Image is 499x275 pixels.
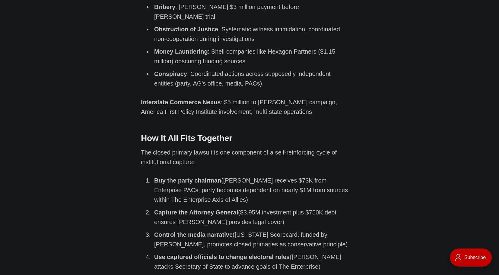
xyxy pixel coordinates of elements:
strong: Use captured officials to change electoral rules [154,254,290,260]
p: The closed primary lawsuit is one component of a self-reinforcing cycle of institutional capture: [141,148,358,167]
strong: Bribery [154,4,175,10]
strong: Interstate Commerce Nexus [141,99,221,105]
strong: Control the media narrative [154,231,233,238]
strong: Capture the Attorney General [154,209,238,216]
iframe: portal-trigger [445,245,499,275]
strong: Money Laundering [154,48,208,55]
strong: Buy the party chairman [154,177,221,184]
li: ([PERSON_NAME] attacks Secretary of State to advance goals of The Enterprise) [152,252,349,271]
p: : $5 million to [PERSON_NAME] campaign, America First Policy Institute involvement, multi-state o... [141,97,358,117]
h2: How It All Fits Together [141,133,358,143]
li: : Shell companies like Hexagon Partners ($1.15 million) obscuring funding sources [152,47,349,66]
li: ([PERSON_NAME] receives $73K from Enterprise PACs; party becomes dependent on nearly $1M from sou... [152,176,349,205]
li: ($3.95M investment plus $750K debt ensures [PERSON_NAME] provides legal cover) [152,208,349,227]
li: : Systematic witness intimidation, coordinated non-cooperation during investigations [152,24,349,44]
li: : [PERSON_NAME] $3 million payment before [PERSON_NAME] trial [152,2,349,21]
strong: Conspiracy [154,70,187,77]
strong: Obstruction of Justice [154,26,218,33]
li: : Coordinated actions across supposedly independent entities (party, AG's office, media, PACs) [152,69,349,88]
li: ([US_STATE] Scorecard, funded by [PERSON_NAME], promotes closed primaries as conservative principle) [152,230,349,249]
